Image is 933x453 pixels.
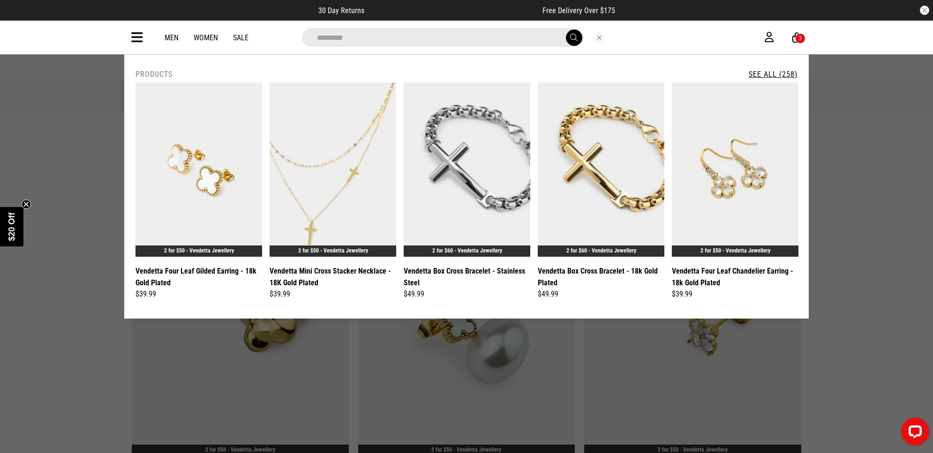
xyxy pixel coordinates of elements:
[135,289,262,300] div: $39.99
[135,82,262,257] img: Vendetta Four Leaf Gilded Earring - 18k Gold Plated in White
[135,70,173,79] h2: Products
[594,32,604,43] button: Close search
[792,33,801,43] a: 3
[270,82,396,257] img: Vendetta Mini Cross Stacker Necklace - 18k Gold Plated in Silver
[7,212,16,241] span: $20 Off
[749,70,798,79] a: See All (258)
[538,265,664,289] a: Vendetta Box Cross Bracelet - 18k Gold Plated
[672,82,798,257] img: Vendetta Four Leaf Chandelier Earring - 18k Gold Plated in Gold
[194,33,218,42] a: Women
[432,247,502,254] a: 2 for $60 - Vendetta Jewellery
[404,289,530,300] div: $49.99
[22,200,31,209] button: Close teaser
[672,289,798,300] div: $39.99
[135,265,262,289] a: Vendetta Four Leaf Gilded Earring - 18k Gold Plated
[538,82,664,257] img: Vendetta Box Cross Bracelet - 18k Gold Plated in Gold
[542,6,615,15] span: Free Delivery Over $175
[566,247,636,254] a: 2 for $60 - Vendetta Jewellery
[894,414,933,453] iframe: LiveChat chat widget
[672,265,798,289] a: Vendetta Four Leaf Chandelier Earring - 18k Gold Plated
[298,247,368,254] a: 2 for $50 - Vendetta Jewellery
[318,6,364,15] span: 30 Day Returns
[383,6,524,15] iframe: Customer reviews powered by Trustpilot
[165,33,179,42] a: Men
[700,247,770,254] a: 2 for $50 - Vendetta Jewellery
[538,289,664,300] div: $49.99
[233,33,248,42] a: Sale
[799,35,802,42] div: 3
[270,265,396,289] a: Vendetta Mini Cross Stacker Necklace - 18K Gold Plated
[404,82,530,257] img: Vendetta Box Cross Bracelet - Stainless Steel in Silver
[404,265,530,289] a: Vendetta Box Cross Bracelet - Stainless Steel
[164,247,234,254] a: 2 for $50 - Vendetta Jewellery
[270,289,396,300] div: $39.99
